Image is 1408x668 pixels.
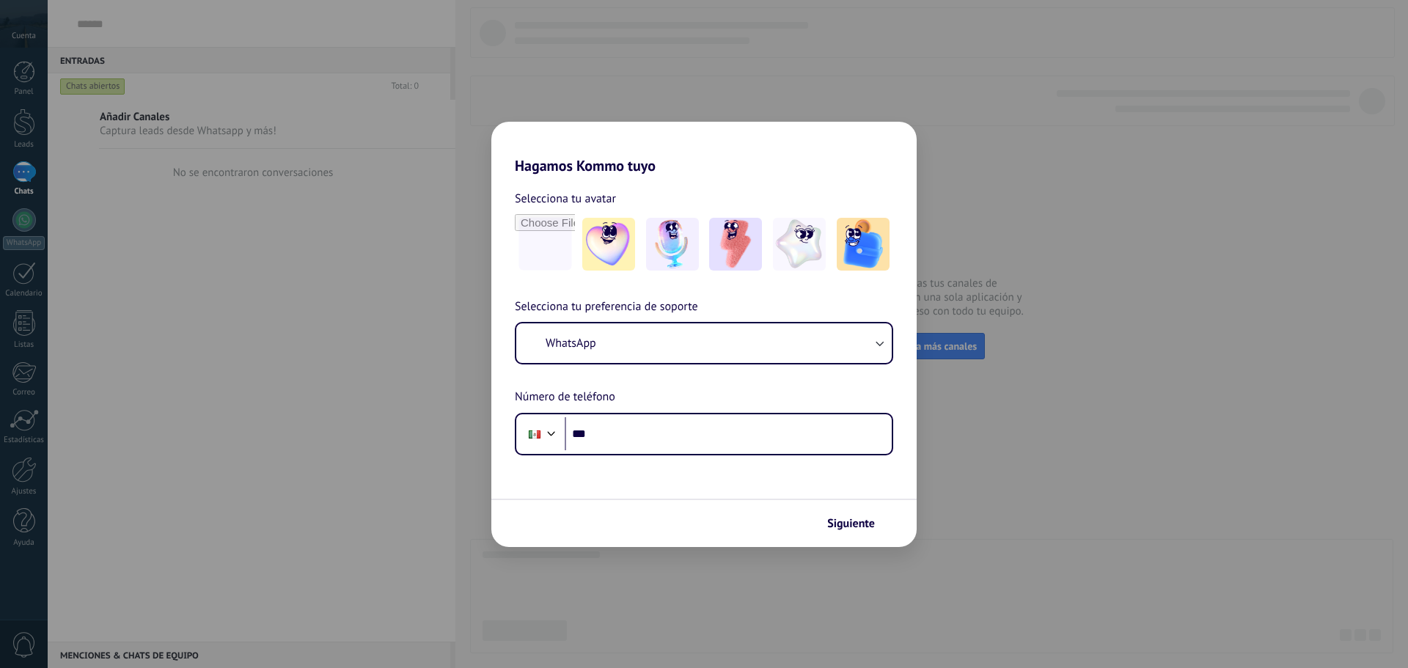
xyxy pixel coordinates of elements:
span: Selecciona tu preferencia de soporte [515,298,698,317]
span: Siguiente [827,518,875,529]
div: Mexico: + 52 [521,419,549,449]
span: Selecciona tu avatar [515,189,616,208]
img: -2.jpeg [646,218,699,271]
img: -4.jpeg [773,218,826,271]
button: WhatsApp [516,323,892,363]
img: -1.jpeg [582,218,635,271]
img: -5.jpeg [837,218,890,271]
h2: Hagamos Kommo tuyo [491,122,917,175]
button: Siguiente [821,511,895,536]
img: -3.jpeg [709,218,762,271]
span: Número de teléfono [515,388,615,407]
span: WhatsApp [546,336,596,350]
